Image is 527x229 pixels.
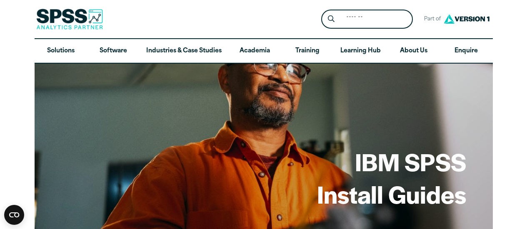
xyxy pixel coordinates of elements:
[323,12,339,27] button: Search magnifying glass icon
[87,39,140,63] a: Software
[317,145,466,210] h1: IBM SPSS Install Guides
[281,39,333,63] a: Training
[4,205,24,225] button: Open CMP widget
[420,13,442,25] span: Part of
[35,39,493,63] nav: Desktop version of site main menu
[328,15,335,22] svg: Search magnifying glass icon
[440,39,492,63] a: Enquire
[387,39,440,63] a: About Us
[228,39,281,63] a: Academia
[140,39,228,63] a: Industries & Case Studies
[35,39,87,63] a: Solutions
[442,11,492,27] img: Version1 Logo
[36,9,103,30] img: SPSS Analytics Partner
[334,39,387,63] a: Learning Hub
[321,10,413,29] form: Site Header Search Form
